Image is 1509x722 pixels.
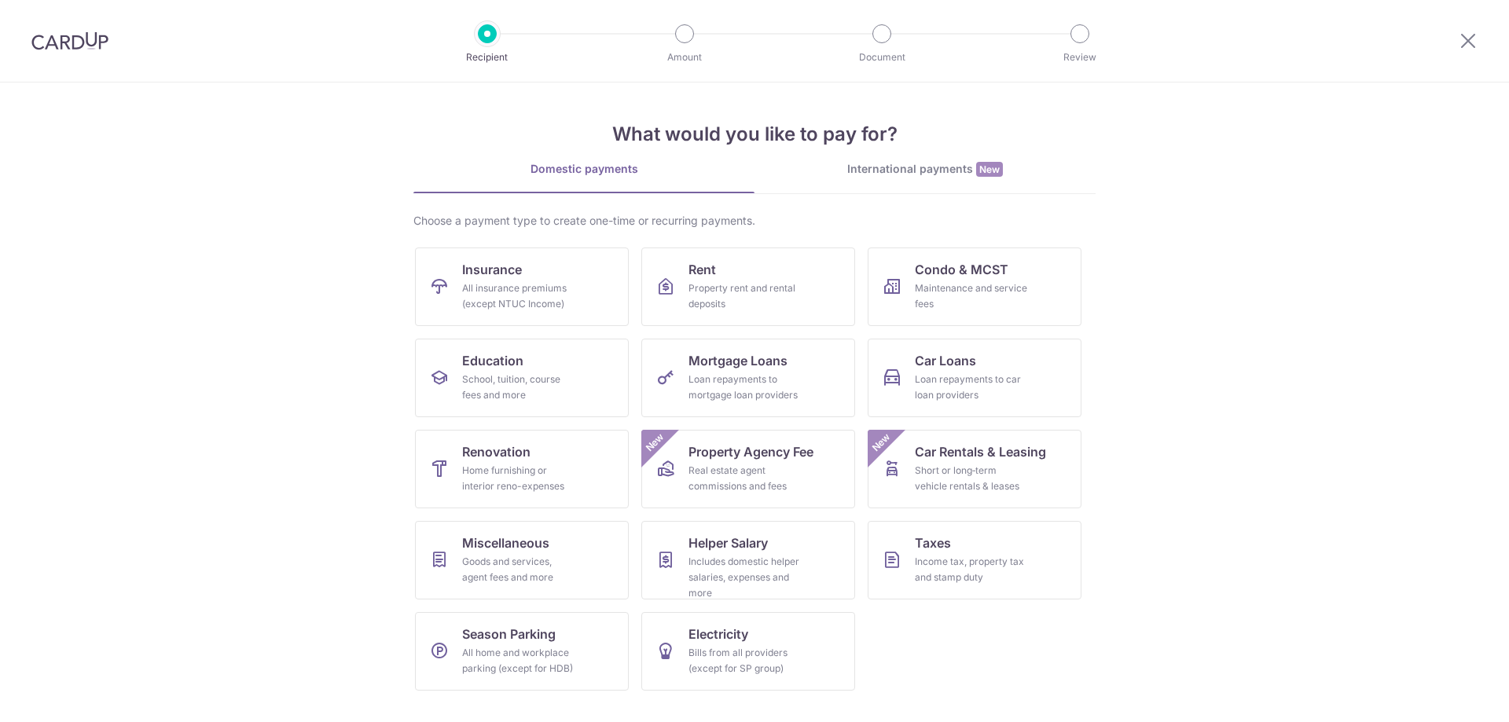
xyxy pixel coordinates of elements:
[626,49,743,65] p: Amount
[462,442,531,461] span: Renovation
[688,625,748,643] span: Electricity
[462,625,556,643] span: Season Parking
[462,351,523,370] span: Education
[641,430,855,508] a: Property Agency FeeReal estate agent commissions and feesNew
[641,612,855,691] a: ElectricityBills from all providers (except for SP group)
[413,161,754,177] div: Domestic payments
[462,463,575,494] div: Home furnishing or interior reno-expenses
[754,161,1096,178] div: International payments
[641,247,855,326] a: RentProperty rent and rental deposits
[462,260,522,279] span: Insurance
[688,554,802,601] div: Includes domestic helper salaries, expenses and more
[415,430,629,508] a: RenovationHome furnishing or interior reno-expenses
[413,213,1096,229] div: Choose a payment type to create one-time or recurring payments.
[915,533,951,552] span: Taxes
[688,645,802,676] div: Bills from all providers (except for SP group)
[462,372,575,403] div: School, tuition, course fees and more
[31,31,108,50] img: CardUp
[415,521,629,599] a: MiscellaneousGoods and services, agent fees and more
[688,260,716,279] span: Rent
[415,612,629,691] a: Season ParkingAll home and workplace parking (except for HDB)
[915,280,1028,312] div: Maintenance and service fees
[688,372,802,403] div: Loan repayments to mortgage loan providers
[915,351,976,370] span: Car Loans
[688,463,802,494] div: Real estate agent commissions and fees
[415,247,629,326] a: InsuranceAll insurance premiums (except NTUC Income)
[429,49,545,65] p: Recipient
[462,554,575,585] div: Goods and services, agent fees and more
[688,280,802,312] div: Property rent and rental deposits
[1408,675,1493,714] iframe: Opens a widget where you can find more information
[976,162,1003,177] span: New
[915,554,1028,585] div: Income tax, property tax and stamp duty
[688,533,768,552] span: Helper Salary
[868,430,1081,508] a: Car Rentals & LeasingShort or long‑term vehicle rentals & leasesNew
[688,351,788,370] span: Mortgage Loans
[915,260,1008,279] span: Condo & MCST
[868,339,1081,417] a: Car LoansLoan repayments to car loan providers
[688,442,813,461] span: Property Agency Fee
[415,339,629,417] a: EducationSchool, tuition, course fees and more
[641,339,855,417] a: Mortgage LoansLoan repayments to mortgage loan providers
[642,430,668,456] span: New
[462,645,575,676] div: All home and workplace parking (except for HDB)
[413,120,1096,148] h4: What would you like to pay for?
[915,372,1028,403] div: Loan repayments to car loan providers
[868,521,1081,599] a: TaxesIncome tax, property tax and stamp duty
[1022,49,1138,65] p: Review
[824,49,940,65] p: Document
[915,442,1046,461] span: Car Rentals & Leasing
[868,430,894,456] span: New
[462,533,549,552] span: Miscellaneous
[868,247,1081,326] a: Condo & MCSTMaintenance and service fees
[915,463,1028,494] div: Short or long‑term vehicle rentals & leases
[462,280,575,312] div: All insurance premiums (except NTUC Income)
[641,521,855,599] a: Helper SalaryIncludes domestic helper salaries, expenses and more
